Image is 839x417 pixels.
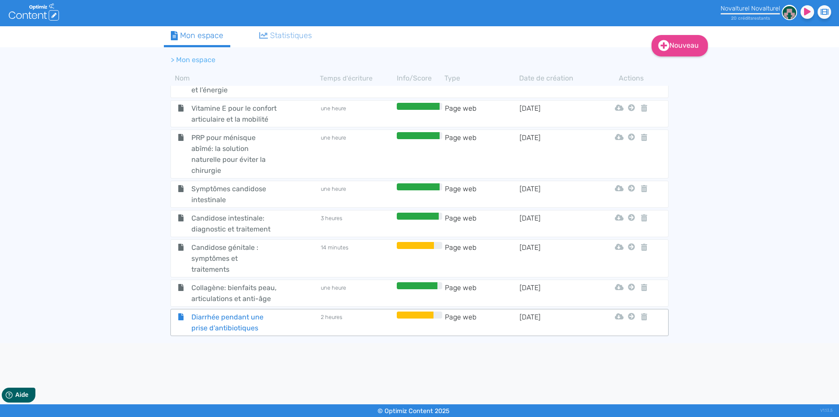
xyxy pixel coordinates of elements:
small: 20 crédit restant [731,15,770,21]
span: s [768,15,770,21]
td: [DATE] [519,312,594,333]
span: Vitamine E pour le confort articulaire et la mobilité [185,103,283,125]
td: [DATE] [519,242,594,275]
th: Info/Score [395,73,444,84]
th: Actions [626,73,637,84]
td: une heure [320,132,395,176]
td: Page web [444,213,519,235]
div: Novalturel Novalturel [721,5,780,12]
td: une heure [320,282,395,304]
td: [DATE] [519,132,594,176]
th: Date de création [519,73,594,84]
td: 3 heures [320,213,395,235]
td: Page web [444,282,519,304]
img: 22e04db3d87dca63fc0466179962b81d [782,5,797,20]
span: Symptômes candidose intestinale [185,183,283,205]
td: une heure [320,183,395,205]
span: Candidose intestinale: diagnostic et traitement [185,213,283,235]
span: Candidose génitale : symptômes et traitements [185,242,283,275]
a: Mon espace [164,26,230,47]
th: Type [444,73,519,84]
td: Page web [444,103,519,125]
td: Page web [444,132,519,176]
td: [DATE] [519,103,594,125]
span: Collagène: bienfaits peau, articulations et anti-âge [185,282,283,304]
nav: breadcrumb [164,49,601,70]
td: [DATE] [519,282,594,304]
td: 2 heures [320,312,395,333]
td: [DATE] [519,183,594,205]
td: 14 minutes [320,242,395,275]
td: [DATE] [519,213,594,235]
a: Nouveau [652,35,708,56]
td: Page web [444,242,519,275]
small: © Optimiz Content 2025 [378,407,450,415]
td: une heure [320,103,395,125]
a: Statistiques [252,26,319,45]
span: PRP pour ménisque abîmé: la solution naturelle pour éviter la chirurgie [185,132,283,176]
th: Temps d'écriture [320,73,395,84]
div: Statistiques [259,30,312,42]
td: Page web [444,183,519,205]
li: > Mon espace [171,55,215,65]
span: Diarrhée pendant une prise d'antibiotiques [185,312,283,333]
div: Mon espace [171,30,223,42]
span: s [750,15,752,21]
th: Nom [170,73,320,84]
td: Page web [444,312,519,333]
div: V1.13.5 [820,404,832,417]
